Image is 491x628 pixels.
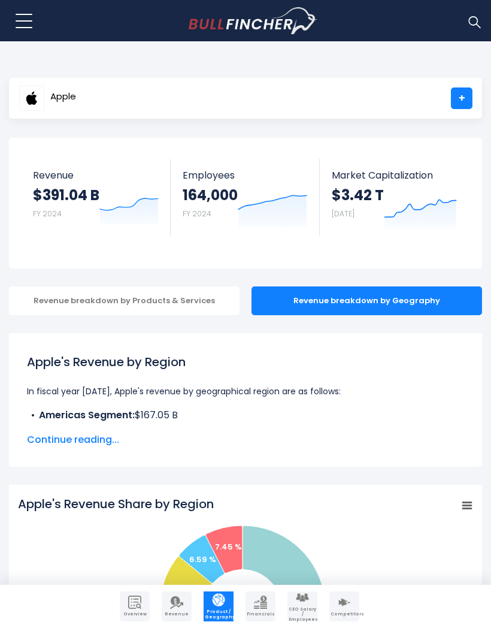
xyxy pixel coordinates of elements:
[329,591,359,621] a: Company Competitors
[19,86,44,111] img: AAPL logo
[183,186,238,204] strong: 164,000
[162,591,192,621] a: Company Revenue
[9,286,240,315] div: Revenue breakdown by Products & Services
[332,186,384,204] strong: $3.42 T
[205,609,232,620] span: Product / Geography
[39,408,135,422] b: Americas Segment:
[332,170,457,181] span: Market Capitalization
[247,612,274,617] span: Financials
[189,7,317,35] img: bullfincher logo
[33,170,159,181] span: Revenue
[189,7,317,35] a: Go to homepage
[27,422,464,437] li: $101.33 B
[27,433,464,447] span: Continue reading...
[289,607,316,622] span: CEO Salary / Employees
[451,87,472,109] a: +
[183,170,307,181] span: Employees
[50,92,76,102] span: Apple
[189,554,216,565] text: 6.59 %
[27,408,464,422] li: $167.05 B
[120,591,150,621] a: Company Overview
[121,612,148,617] span: Overview
[19,87,77,109] a: Apple
[320,159,469,236] a: Market Capitalization $3.42 T [DATE]
[251,286,482,315] div: Revenue breakdown by Geography
[39,422,122,436] b: Europe Segment:
[21,159,171,236] a: Revenue $391.04 B FY 2024
[171,159,319,236] a: Employees 164,000 FY 2024
[215,541,242,552] text: 7.45 %
[332,209,354,219] small: [DATE]
[33,186,99,204] strong: $391.04 B
[33,209,62,219] small: FY 2024
[331,612,358,617] span: Competitors
[245,591,275,621] a: Company Financials
[27,353,464,371] h1: Apple's Revenue by Region
[27,384,464,398] p: In fiscal year [DATE], Apple's revenue by geographical region are as follows:
[18,496,214,512] tspan: Apple's Revenue Share by Region
[183,209,211,219] small: FY 2024
[204,591,234,621] a: Company Product/Geography
[287,591,317,621] a: Company Employees
[163,612,190,617] span: Revenue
